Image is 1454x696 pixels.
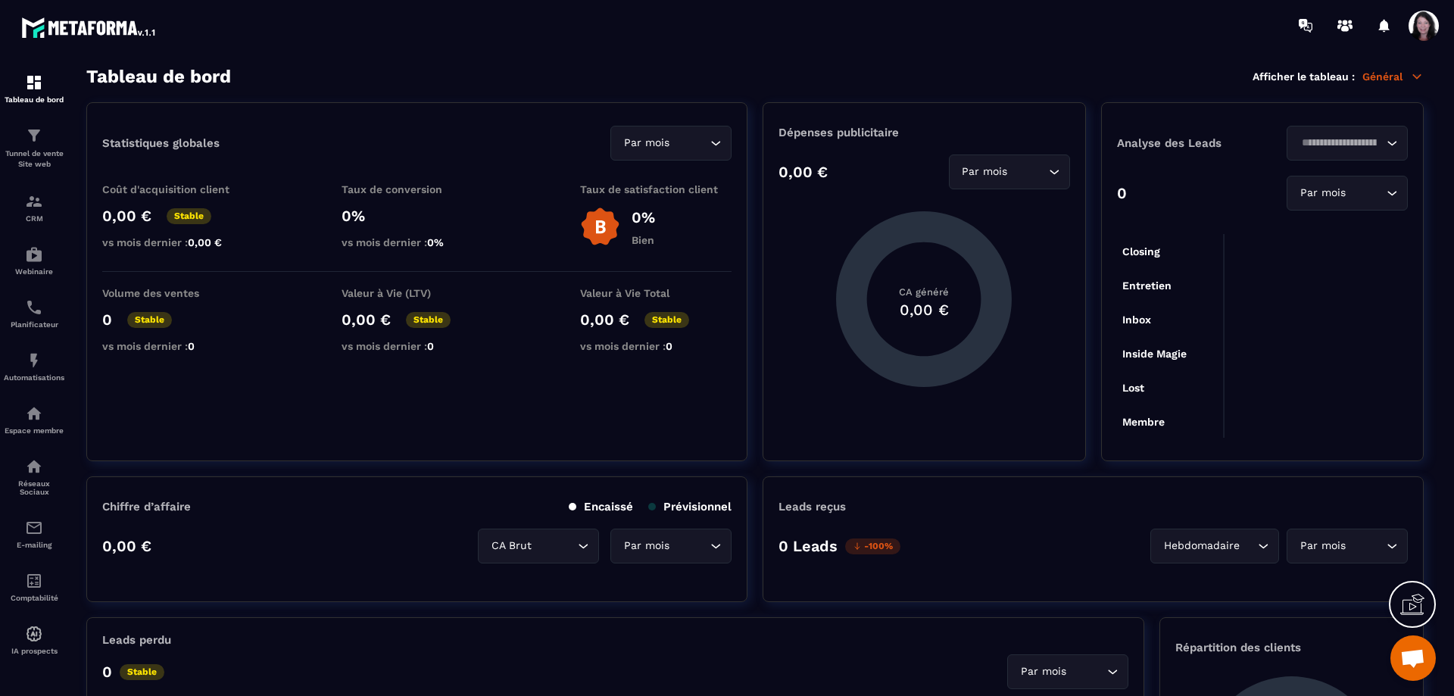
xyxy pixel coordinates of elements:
[25,404,43,423] img: automations
[4,446,64,507] a: social-networksocial-networkRéseaux Sociaux
[1287,176,1408,211] div: Search for option
[959,164,1011,180] span: Par mois
[102,663,112,681] p: 0
[342,183,493,195] p: Taux de conversion
[610,126,732,161] div: Search for option
[580,183,732,195] p: Taux de satisfaction client
[25,572,43,590] img: accountant
[188,236,222,248] span: 0,00 €
[4,340,64,393] a: automationsautomationsAutomatisations
[4,234,64,287] a: automationsautomationsWebinaire
[488,538,535,554] span: CA Brut
[102,311,112,329] p: 0
[1150,529,1279,563] div: Search for option
[478,529,599,563] div: Search for option
[342,236,493,248] p: vs mois dernier :
[102,136,220,150] p: Statistiques globales
[342,311,391,329] p: 0,00 €
[102,340,254,352] p: vs mois dernier :
[1160,538,1243,554] span: Hebdomadaire
[102,236,254,248] p: vs mois dernier :
[86,66,231,87] h3: Tableau de bord
[644,312,689,328] p: Stable
[620,135,672,151] span: Par mois
[1117,136,1262,150] p: Analyse des Leads
[580,340,732,352] p: vs mois dernier :
[25,298,43,317] img: scheduler
[25,73,43,92] img: formation
[580,311,629,329] p: 0,00 €
[4,507,64,560] a: emailemailE-mailing
[4,95,64,104] p: Tableau de bord
[102,500,191,513] p: Chiffre d’affaire
[778,126,1069,139] p: Dépenses publicitaire
[25,625,43,643] img: automations
[672,538,707,554] input: Search for option
[102,207,151,225] p: 0,00 €
[1117,184,1127,202] p: 0
[188,340,195,352] span: 0
[4,479,64,496] p: Réseaux Sociaux
[342,207,493,225] p: 0%
[1349,538,1383,554] input: Search for option
[1287,126,1408,161] div: Search for option
[1390,635,1436,681] div: Ouvrir le chat
[4,647,64,655] p: IA prospects
[4,541,64,549] p: E-mailing
[1122,382,1144,394] tspan: Lost
[25,519,43,537] img: email
[4,426,64,435] p: Espace membre
[4,320,64,329] p: Planificateur
[4,287,64,340] a: schedulerschedulerPlanificateur
[632,208,655,226] p: 0%
[25,457,43,476] img: social-network
[4,560,64,613] a: accountantaccountantComptabilité
[778,500,846,513] p: Leads reçus
[4,115,64,181] a: formationformationTunnel de vente Site web
[1122,314,1151,326] tspan: Inbox
[535,538,574,554] input: Search for option
[4,373,64,382] p: Automatisations
[4,594,64,602] p: Comptabilité
[1296,135,1383,151] input: Search for option
[25,126,43,145] img: formation
[120,664,164,680] p: Stable
[1122,245,1160,258] tspan: Closing
[4,181,64,234] a: formationformationCRM
[25,192,43,211] img: formation
[580,287,732,299] p: Valeur à Vie Total
[1122,279,1172,292] tspan: Entretien
[102,537,151,555] p: 0,00 €
[427,236,444,248] span: 0%
[406,312,451,328] p: Stable
[21,14,158,41] img: logo
[620,538,672,554] span: Par mois
[25,351,43,370] img: automations
[672,135,707,151] input: Search for option
[632,234,655,246] p: Bien
[1287,529,1408,563] div: Search for option
[1175,641,1408,654] p: Répartition des clients
[1011,164,1045,180] input: Search for option
[1069,663,1103,680] input: Search for option
[4,393,64,446] a: automationsautomationsEspace membre
[102,183,254,195] p: Coût d'acquisition client
[666,340,672,352] span: 0
[580,207,620,247] img: b-badge-o.b3b20ee6.svg
[4,267,64,276] p: Webinaire
[778,537,838,555] p: 0 Leads
[1253,70,1355,83] p: Afficher le tableau :
[1243,538,1254,554] input: Search for option
[127,312,172,328] p: Stable
[1362,70,1424,83] p: Général
[949,154,1070,189] div: Search for option
[778,163,828,181] p: 0,00 €
[342,340,493,352] p: vs mois dernier :
[25,245,43,264] img: automations
[4,62,64,115] a: formationformationTableau de bord
[1122,348,1187,360] tspan: Inside Magie
[1007,654,1128,689] div: Search for option
[102,287,254,299] p: Volume des ventes
[1296,185,1349,201] span: Par mois
[167,208,211,224] p: Stable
